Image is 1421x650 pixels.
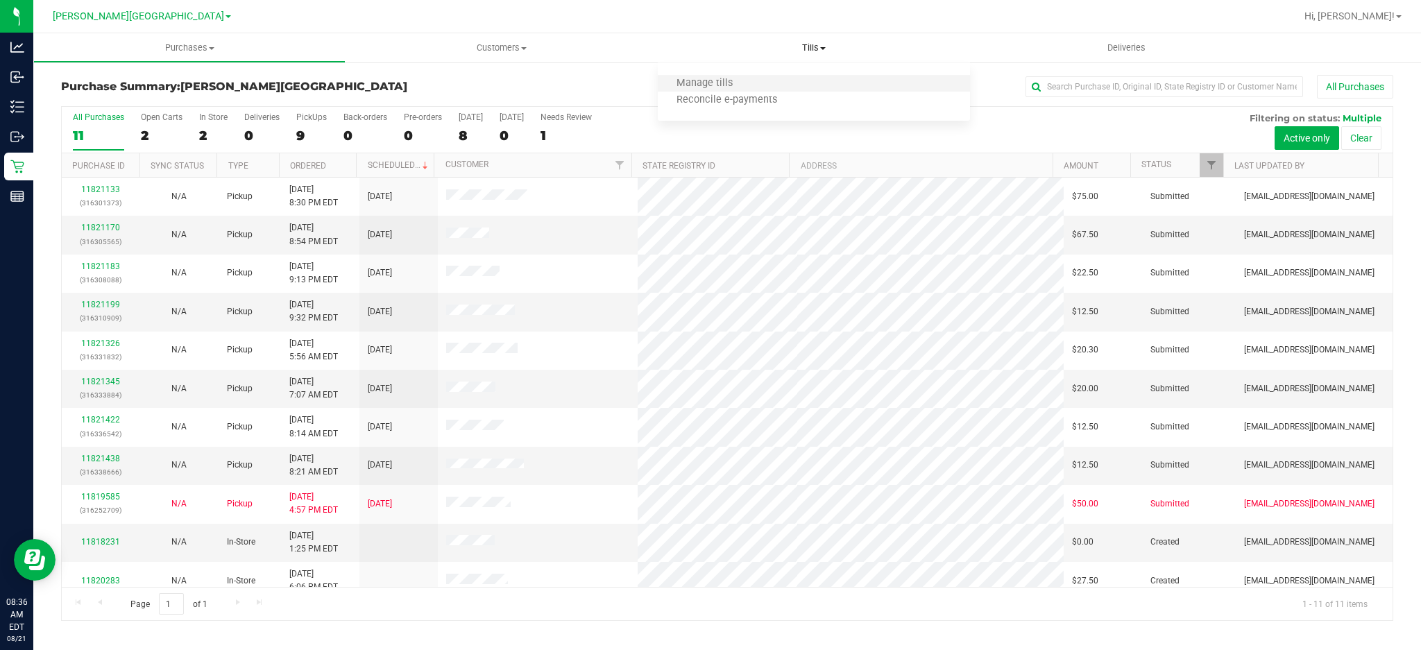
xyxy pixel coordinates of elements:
[10,160,24,173] inline-svg: Retail
[1072,228,1098,241] span: $67.50
[1072,266,1098,280] span: $22.50
[541,128,592,144] div: 1
[1150,305,1189,318] span: Submitted
[289,452,338,479] span: [DATE] 8:21 AM EDT
[658,78,751,89] span: Manage tills
[70,196,132,209] p: (316301373)
[643,161,715,171] a: State Registry ID
[81,262,120,271] a: 11821183
[289,529,338,556] span: [DATE] 1:25 PM EDT
[1150,536,1180,549] span: Created
[141,128,182,144] div: 2
[33,33,346,62] a: Purchases
[1244,420,1375,434] span: [EMAIL_ADDRESS][DOMAIN_NAME]
[244,112,280,122] div: Deliveries
[1291,593,1379,614] span: 1 - 11 of 11 items
[1200,153,1223,177] a: Filter
[1275,126,1339,150] button: Active only
[1072,497,1098,511] span: $50.00
[404,128,442,144] div: 0
[1150,382,1189,395] span: Submitted
[70,427,132,441] p: (316336542)
[171,228,187,241] button: N/A
[70,465,132,479] p: (316338666)
[227,536,255,549] span: In-Store
[227,459,253,472] span: Pickup
[171,345,187,354] span: Not Applicable
[81,339,120,348] a: 11821326
[500,112,524,122] div: [DATE]
[970,33,1282,62] a: Deliveries
[289,413,338,440] span: [DATE] 8:14 AM EDT
[10,100,24,114] inline-svg: Inventory
[171,268,187,277] span: Not Applicable
[180,80,407,93] span: [PERSON_NAME][GEOGRAPHIC_DATA]
[445,160,488,169] a: Customer
[81,377,120,386] a: 11821345
[171,422,187,431] span: Not Applicable
[70,235,132,248] p: (316305565)
[1343,112,1381,123] span: Multiple
[61,80,505,93] h3: Purchase Summary:
[368,305,392,318] span: [DATE]
[10,70,24,84] inline-svg: Inbound
[1150,497,1189,511] span: Submitted
[1150,574,1180,588] span: Created
[1244,343,1375,357] span: [EMAIL_ADDRESS][DOMAIN_NAME]
[171,420,187,434] button: N/A
[368,459,392,472] span: [DATE]
[199,128,228,144] div: 2
[1244,536,1375,549] span: [EMAIL_ADDRESS][DOMAIN_NAME]
[296,112,327,122] div: PickUps
[70,273,132,286] p: (316308088)
[368,160,431,170] a: Scheduled
[368,266,392,280] span: [DATE]
[289,490,338,517] span: [DATE] 4:57 PM EDT
[6,633,27,644] p: 08/21
[1244,190,1375,203] span: [EMAIL_ADDRESS][DOMAIN_NAME]
[346,42,657,54] span: Customers
[1072,382,1098,395] span: $20.00
[171,460,187,470] span: Not Applicable
[1244,266,1375,280] span: [EMAIL_ADDRESS][DOMAIN_NAME]
[151,161,204,171] a: Sync Status
[227,420,253,434] span: Pickup
[1150,420,1189,434] span: Submitted
[368,190,392,203] span: [DATE]
[609,153,631,177] a: Filter
[227,190,253,203] span: Pickup
[53,10,224,22] span: [PERSON_NAME][GEOGRAPHIC_DATA]
[289,298,338,325] span: [DATE] 9:32 PM EDT
[171,230,187,239] span: Not Applicable
[1244,497,1375,511] span: [EMAIL_ADDRESS][DOMAIN_NAME]
[1026,76,1303,97] input: Search Purchase ID, Original ID, State Registry ID or Customer Name...
[1244,228,1375,241] span: [EMAIL_ADDRESS][DOMAIN_NAME]
[289,183,338,209] span: [DATE] 8:30 PM EDT
[368,228,392,241] span: [DATE]
[227,305,253,318] span: Pickup
[343,112,387,122] div: Back-orders
[81,576,120,585] a: 11820283
[119,593,219,615] span: Page of 1
[171,305,187,318] button: N/A
[541,112,592,122] div: Needs Review
[1064,161,1098,171] a: Amount
[10,40,24,54] inline-svg: Analytics
[171,576,187,585] span: Not Applicable
[658,42,970,54] span: Tills
[199,112,228,122] div: In Store
[6,596,27,633] p: 08:36 AM EDT
[227,382,253,395] span: Pickup
[346,33,658,62] a: Customers
[227,228,253,241] span: Pickup
[296,128,327,144] div: 9
[658,94,796,106] span: Reconcile e-payments
[81,415,120,425] a: 11821422
[500,128,524,144] div: 0
[34,42,345,54] span: Purchases
[368,343,392,357] span: [DATE]
[1244,305,1375,318] span: [EMAIL_ADDRESS][DOMAIN_NAME]
[141,112,182,122] div: Open Carts
[1072,343,1098,357] span: $20.30
[789,153,1052,178] th: Address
